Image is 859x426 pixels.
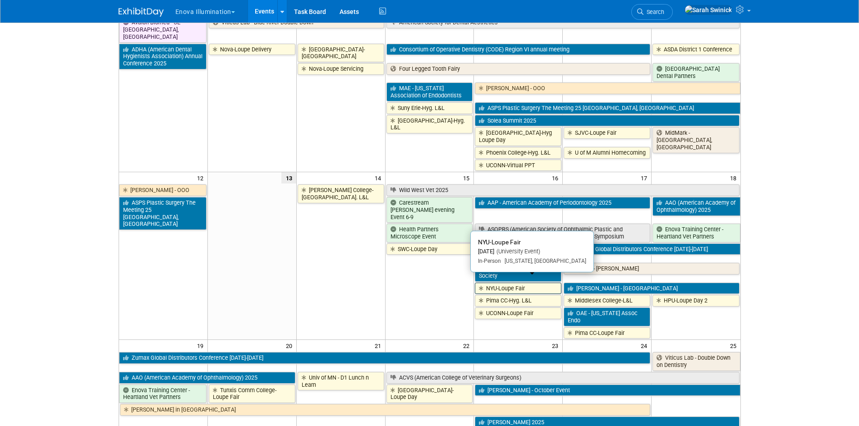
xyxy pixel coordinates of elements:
[298,44,384,62] a: [GEOGRAPHIC_DATA]-[GEOGRAPHIC_DATA]
[494,248,540,255] span: (University Event)
[462,172,473,183] span: 15
[298,184,384,203] a: [PERSON_NAME] College-[GEOGRAPHIC_DATA]. L&L
[652,224,740,242] a: Enova Training Center - Heartland Vet Partners
[281,172,296,183] span: 13
[475,102,740,114] a: ASPS Plastic Surgery The Meeting 25 [GEOGRAPHIC_DATA], [GEOGRAPHIC_DATA]
[640,340,651,351] span: 24
[119,184,207,196] a: [PERSON_NAME] - OOO
[119,385,207,403] a: Enova Training Center - Heartland Vet Partners
[475,295,561,307] a: Pima CC-Hyg. L&L
[564,147,650,159] a: U of M Alumni Homecoming
[386,197,473,223] a: Carestream [PERSON_NAME] evening Event 6-9
[564,127,650,139] a: SJVC-Loupe Fair
[386,372,740,384] a: ACVS (American College of Veterinary Surgeons)
[298,63,384,75] a: Nova-Loupe Servicing
[209,44,295,55] a: Nova-Loupe Delivery
[475,197,650,209] a: AAP - American Academy of Periodontology 2025
[120,404,651,416] a: [PERSON_NAME] in [GEOGRAPHIC_DATA]
[298,372,384,390] a: Univ of MN - D1 Lunch n Learn
[652,197,740,215] a: AAO (American Academy of Ophthalmology) 2025
[475,82,740,94] a: [PERSON_NAME] - OOO
[119,17,207,42] a: Avalon Biomed - CE [GEOGRAPHIC_DATA], [GEOGRAPHIC_DATA]
[631,4,673,20] a: Search
[386,44,651,55] a: Consortium of Operative Dentistry (CODE) Region VI annual meeting
[478,248,586,256] div: [DATE]
[652,295,739,307] a: HPU-Loupe Day 2
[564,243,740,255] a: Zumax Global Distributors Conference [DATE]-[DATE]
[564,295,650,307] a: Middlesex College-L&L
[475,147,561,159] a: Phoenix College-Hyg. L&L
[386,115,473,133] a: [GEOGRAPHIC_DATA]-Hyg. L&L
[643,9,664,15] span: Search
[119,197,207,230] a: ASPS Plastic Surgery The Meeting 25 [GEOGRAPHIC_DATA], [GEOGRAPHIC_DATA]
[386,102,473,114] a: Suny Erie-Hyg. L&L
[386,224,473,242] a: Health Partners Microscope Event
[501,258,586,264] span: [US_STATE], [GEOGRAPHIC_DATA]
[564,327,650,339] a: Pima CC-Loupe Fair
[475,385,740,396] a: [PERSON_NAME] - October Event
[564,307,650,326] a: OAE - [US_STATE] Assoc Endo
[729,172,740,183] span: 18
[729,340,740,351] span: 25
[119,44,207,69] a: ADHA (American Dental Hygienists Association) Annual Conference 2025
[285,340,296,351] span: 20
[478,238,521,246] span: NYU-Loupe Fair
[119,372,295,384] a: AAO (American Academy of Ophthalmology) 2025
[386,63,651,75] a: Four Legged Tooth Fairy
[478,258,501,264] span: In-Person
[652,352,740,371] a: Viticus Lab - Double Down on Dentistry
[475,160,561,171] a: UCONN-Virtual PPT
[196,340,207,351] span: 19
[652,127,739,153] a: MidMark - [GEOGRAPHIC_DATA], [GEOGRAPHIC_DATA]
[551,172,562,183] span: 16
[475,115,739,127] a: Solea Summit 2025
[652,44,739,55] a: ASDA District 1 Conference
[386,184,740,196] a: Wild West Vet 2025
[684,5,732,15] img: Sarah Swinick
[564,263,739,275] a: Crown - [PERSON_NAME]
[475,307,561,319] a: UCONN-Loupe Fair
[386,82,473,101] a: MAE - [US_STATE] Association of Endodontists
[564,283,739,294] a: [PERSON_NAME] - [GEOGRAPHIC_DATA]
[475,283,561,294] a: NYU-Loupe Fair
[475,127,561,146] a: [GEOGRAPHIC_DATA]-Hyg Loupe Day
[652,63,739,82] a: [GEOGRAPHIC_DATA] Dental Partners
[196,172,207,183] span: 12
[462,340,473,351] span: 22
[119,8,164,17] img: ExhibitDay
[386,243,473,255] a: SWC-Loupe Day
[209,385,295,403] a: Tunxis Comm College-Loupe Fair
[374,340,385,351] span: 21
[119,352,651,364] a: Zumax Global Distributors Conference [DATE]-[DATE]
[386,385,473,403] a: [GEOGRAPHIC_DATA]-Loupe Day
[640,172,651,183] span: 17
[551,340,562,351] span: 23
[374,172,385,183] span: 14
